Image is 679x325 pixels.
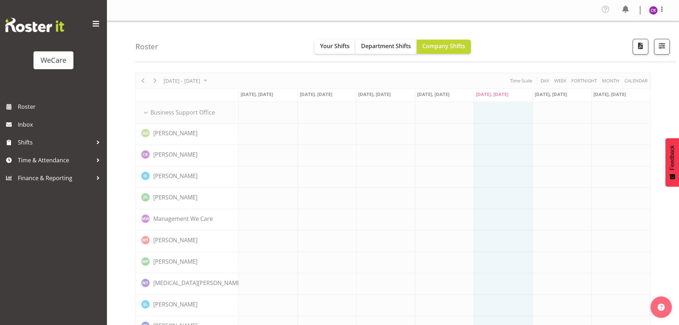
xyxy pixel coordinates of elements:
[361,42,411,50] span: Department Shifts
[654,39,670,55] button: Filter Shifts
[355,40,417,54] button: Department Shifts
[658,304,665,311] img: help-xxl-2.png
[417,40,471,54] button: Company Shifts
[18,155,93,166] span: Time & Attendance
[665,138,679,187] button: Feedback - Show survey
[669,145,675,170] span: Feedback
[135,42,158,51] h4: Roster
[18,173,93,183] span: Finance & Reporting
[18,101,103,112] span: Roster
[18,137,93,148] span: Shifts
[320,42,350,50] span: Your Shifts
[18,119,103,130] span: Inbox
[314,40,355,54] button: Your Shifts
[633,39,648,55] button: Download a PDF of the roster according to the set date range.
[422,42,465,50] span: Company Shifts
[41,55,66,66] div: WeCare
[649,6,658,15] img: chloe-kim10479.jpg
[5,18,64,32] img: Rosterit website logo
